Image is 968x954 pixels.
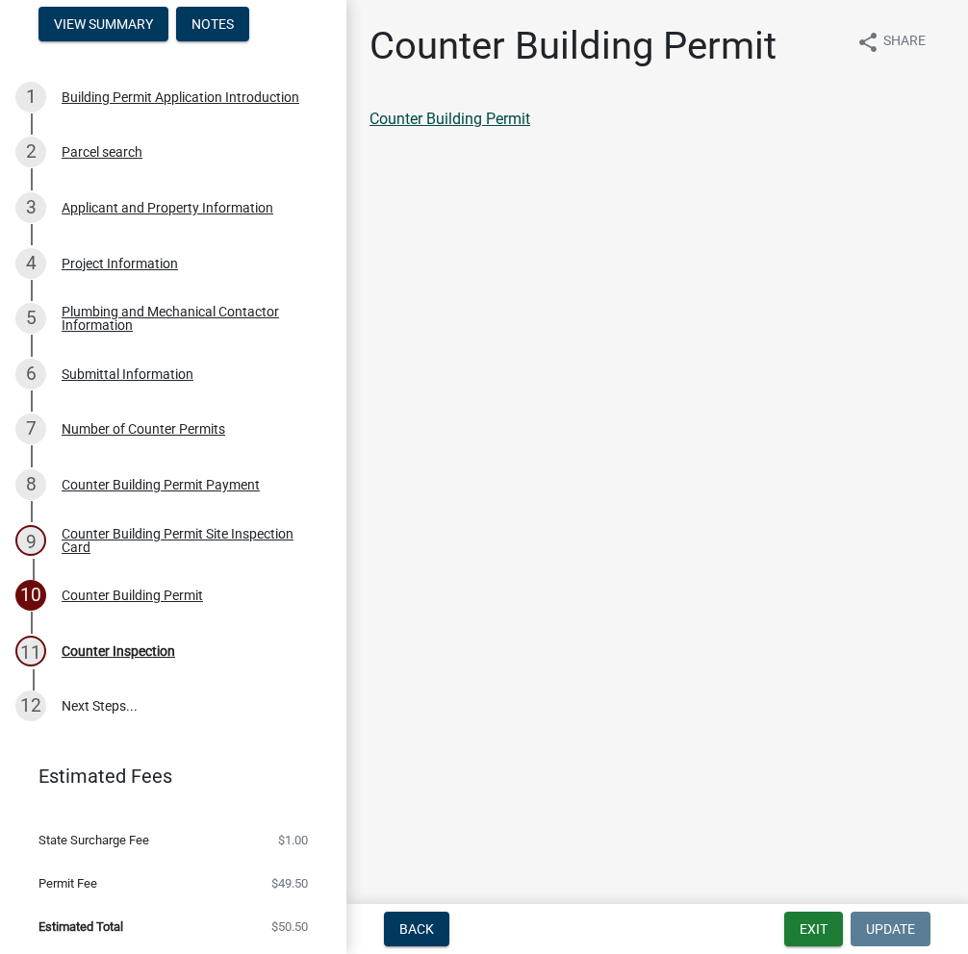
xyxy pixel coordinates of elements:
[271,920,308,933] span: $50.50
[866,921,915,937] span: Update
[278,834,308,846] span: $1.00
[15,580,46,611] div: 10
[15,303,46,334] div: 5
[38,834,149,846] span: State Surcharge Fee
[784,912,843,946] button: Exit
[15,690,46,721] div: 12
[15,192,46,223] div: 3
[62,90,299,104] div: Building Permit Application Introduction
[15,757,316,795] a: Estimated Fees
[62,145,142,159] div: Parcel search
[369,23,777,69] h1: Counter Building Permit
[38,17,168,33] wm-modal-confirm: Summary
[883,31,926,54] span: Share
[856,31,879,54] i: share
[369,110,530,128] a: Counter Building Permit
[15,636,46,666] div: 11
[15,137,46,167] div: 2
[62,527,316,554] div: Counter Building Permit Site Inspection Card
[399,921,434,937] span: Back
[62,367,193,381] div: Submittal Information
[62,201,273,214] div: Applicant and Property Information
[176,7,249,41] button: Notes
[62,257,178,270] div: Project Information
[62,644,175,658] div: Counter Inspection
[38,920,123,933] span: Estimated Total
[15,469,46,500] div: 8
[841,23,941,61] button: shareShare
[851,912,930,946] button: Update
[62,422,225,436] div: Number of Counter Permits
[62,305,316,332] div: Plumbing and Mechanical Contactor Information
[15,82,46,113] div: 1
[62,478,260,491] div: Counter Building Permit Payment
[176,17,249,33] wm-modal-confirm: Notes
[15,525,46,556] div: 9
[38,877,97,890] span: Permit Fee
[38,7,168,41] button: View Summary
[15,248,46,279] div: 4
[15,414,46,444] div: 7
[384,912,449,946] button: Back
[62,589,203,602] div: Counter Building Permit
[15,359,46,389] div: 6
[271,877,308,890] span: $49.50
